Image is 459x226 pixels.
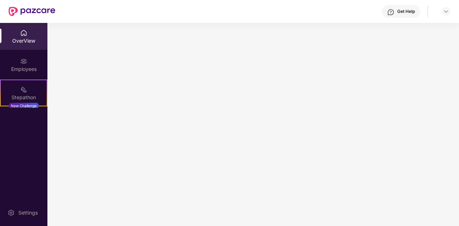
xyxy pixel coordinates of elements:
[20,29,27,37] img: svg+xml;base64,PHN2ZyBpZD0iSG9tZSIgeG1sbnM9Imh0dHA6Ly93d3cudzMub3JnLzIwMDAvc3ZnIiB3aWR0aD0iMjAiIG...
[397,9,415,14] div: Get Help
[443,9,449,14] img: svg+xml;base64,PHN2ZyBpZD0iRHJvcGRvd24tMzJ4MzIiIHhtbG5zPSJodHRwOi8vd3d3LnczLm9yZy8yMDAwL3N2ZyIgd2...
[1,94,47,101] div: Stepathon
[387,9,394,16] img: svg+xml;base64,PHN2ZyBpZD0iSGVscC0zMngzMiIgeG1sbnM9Imh0dHA6Ly93d3cudzMub3JnLzIwMDAvc3ZnIiB3aWR0aD...
[20,86,27,93] img: svg+xml;base64,PHN2ZyB4bWxucz0iaHR0cDovL3d3dy53My5vcmcvMjAwMC9zdmciIHdpZHRoPSIyMSIgaGVpZ2h0PSIyMC...
[20,58,27,65] img: svg+xml;base64,PHN2ZyBpZD0iRW1wbG95ZWVzIiB4bWxucz0iaHR0cDovL3d3dy53My5vcmcvMjAwMC9zdmciIHdpZHRoPS...
[16,209,40,216] div: Settings
[8,209,15,216] img: svg+xml;base64,PHN2ZyBpZD0iU2V0dGluZy0yMHgyMCIgeG1sbnM9Imh0dHA6Ly93d3cudzMub3JnLzIwMDAvc3ZnIiB3aW...
[9,103,39,109] div: New Challenge
[9,7,55,16] img: New Pazcare Logo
